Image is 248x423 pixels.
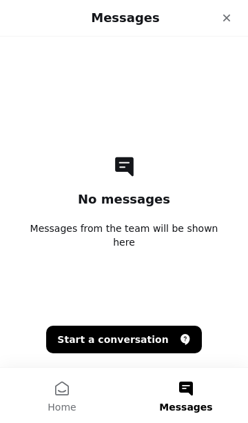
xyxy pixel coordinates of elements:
[24,222,224,249] span: Messages from the team will be shown here
[214,6,239,30] div: Close
[159,402,212,412] span: Messages
[46,326,201,353] button: Start a conversation
[48,402,76,412] span: Home
[88,6,163,30] h1: Messages
[124,368,248,423] button: Messages
[78,191,170,208] h2: No messages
